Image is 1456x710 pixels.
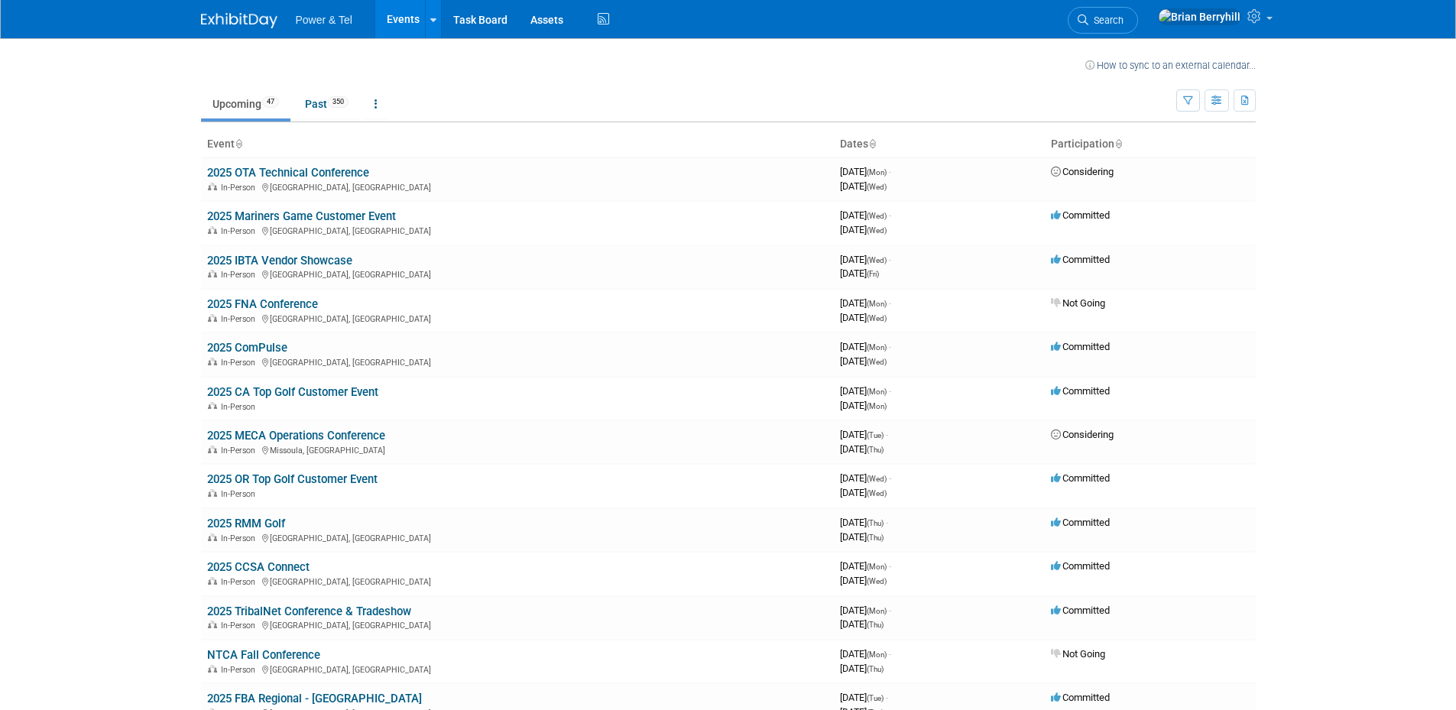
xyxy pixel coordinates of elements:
span: [DATE] [840,575,887,586]
img: In-Person Event [208,226,217,234]
a: Sort by Event Name [235,138,242,150]
a: 2025 CA Top Golf Customer Event [207,385,378,399]
span: In-Person [221,358,260,368]
span: [DATE] [840,341,891,352]
span: Not Going [1051,297,1105,309]
span: - [889,254,891,265]
span: (Mon) [867,650,887,659]
span: - [886,692,888,703]
span: (Wed) [867,183,887,191]
span: (Tue) [867,694,884,702]
span: [DATE] [840,517,888,528]
span: - [889,560,891,572]
span: [DATE] [840,531,884,543]
span: [DATE] [840,560,891,572]
img: In-Person Event [208,183,217,190]
span: Committed [1051,517,1110,528]
span: 350 [328,96,349,108]
a: 2025 IBTA Vendor Showcase [207,254,352,267]
span: (Wed) [867,226,887,235]
span: [DATE] [840,605,891,616]
img: In-Person Event [208,621,217,628]
div: [GEOGRAPHIC_DATA], [GEOGRAPHIC_DATA] [207,618,828,631]
span: In-Person [221,489,260,499]
span: [DATE] [840,180,887,192]
span: [DATE] [840,224,887,235]
th: Participation [1045,131,1256,157]
span: [DATE] [840,209,891,221]
span: [DATE] [840,400,887,411]
img: In-Person Event [208,358,217,365]
a: Sort by Participation Type [1114,138,1122,150]
div: [GEOGRAPHIC_DATA], [GEOGRAPHIC_DATA] [207,663,828,675]
div: Missoula, [GEOGRAPHIC_DATA] [207,443,828,456]
span: Not Going [1051,648,1105,660]
div: [GEOGRAPHIC_DATA], [GEOGRAPHIC_DATA] [207,531,828,543]
div: [GEOGRAPHIC_DATA], [GEOGRAPHIC_DATA] [207,355,828,368]
span: In-Person [221,621,260,631]
span: (Wed) [867,489,887,498]
span: Committed [1051,605,1110,616]
img: In-Person Event [208,270,217,277]
span: Committed [1051,385,1110,397]
span: [DATE] [840,692,888,703]
div: [GEOGRAPHIC_DATA], [GEOGRAPHIC_DATA] [207,575,828,587]
span: (Mon) [867,562,887,571]
span: - [889,341,891,352]
img: Brian Berryhill [1158,8,1241,25]
span: - [889,472,891,484]
span: (Mon) [867,402,887,410]
span: (Wed) [867,475,887,483]
span: [DATE] [840,355,887,367]
span: [DATE] [840,166,891,177]
span: (Thu) [867,446,884,454]
th: Dates [834,131,1045,157]
span: - [889,605,891,616]
img: ExhibitDay [201,13,277,28]
span: In-Person [221,226,260,236]
div: [GEOGRAPHIC_DATA], [GEOGRAPHIC_DATA] [207,312,828,324]
img: In-Person Event [208,577,217,585]
a: 2025 FBA Regional - [GEOGRAPHIC_DATA] [207,692,422,705]
img: In-Person Event [208,314,217,322]
span: (Thu) [867,533,884,542]
span: - [889,166,891,177]
span: - [889,297,891,309]
a: 2025 OTA Technical Conference [207,166,369,180]
span: - [889,648,891,660]
span: (Wed) [867,256,887,264]
a: 2025 OR Top Golf Customer Event [207,472,378,486]
span: [DATE] [840,429,888,440]
a: Search [1068,7,1138,34]
span: In-Person [221,665,260,675]
img: In-Person Event [208,533,217,541]
span: Committed [1051,341,1110,352]
span: [DATE] [840,443,884,455]
span: - [889,385,891,397]
div: [GEOGRAPHIC_DATA], [GEOGRAPHIC_DATA] [207,224,828,236]
span: (Thu) [867,621,884,629]
a: 2025 TribalNet Conference & Tradeshow [207,605,411,618]
th: Event [201,131,834,157]
span: Search [1088,15,1124,26]
span: [DATE] [840,472,891,484]
span: (Mon) [867,387,887,396]
span: (Fri) [867,270,879,278]
span: (Wed) [867,577,887,585]
span: [DATE] [840,312,887,323]
span: Committed [1051,254,1110,265]
img: In-Person Event [208,665,217,673]
span: In-Person [221,270,260,280]
a: 2025 ComPulse [207,341,287,355]
span: Considering [1051,166,1114,177]
span: - [886,429,888,440]
span: [DATE] [840,254,891,265]
span: In-Person [221,533,260,543]
img: In-Person Event [208,489,217,497]
span: (Tue) [867,431,884,439]
a: Upcoming47 [201,89,290,118]
a: 2025 MECA Operations Conference [207,429,385,443]
span: In-Person [221,577,260,587]
span: Considering [1051,429,1114,440]
img: In-Person Event [208,402,217,410]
